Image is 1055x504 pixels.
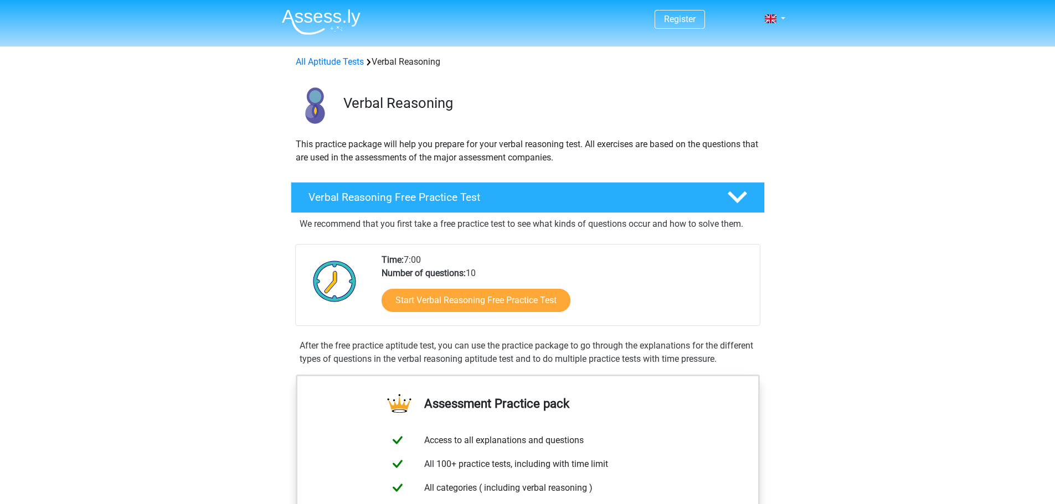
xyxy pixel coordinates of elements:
[296,56,364,67] a: All Aptitude Tests
[296,138,760,164] p: This practice package will help you prepare for your verbal reasoning test. All exercises are bas...
[282,9,361,35] img: Assessly
[300,217,756,231] p: We recommend that you first take a free practice test to see what kinds of questions occur and ho...
[291,55,764,69] div: Verbal Reasoning
[286,182,769,213] a: Verbal Reasoning Free Practice Test
[373,253,759,325] div: 7:00 10
[308,191,709,204] h4: Verbal Reasoning Free Practice Test
[343,95,756,112] h3: Verbal Reasoning
[382,289,570,312] a: Start Verbal Reasoning Free Practice Test
[307,253,363,309] img: Clock
[291,82,338,129] img: verbal reasoning
[382,268,466,278] b: Number of questions:
[382,254,404,265] b: Time:
[295,339,760,366] div: After the free practice aptitude test, you can use the practice package to go through the explana...
[664,14,696,24] a: Register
